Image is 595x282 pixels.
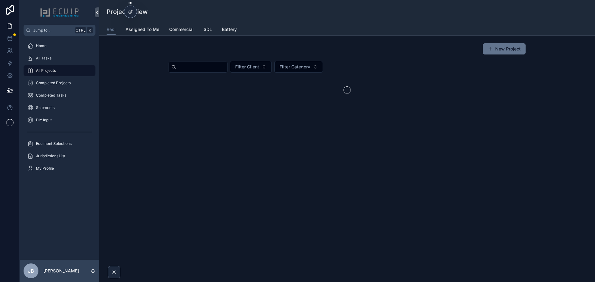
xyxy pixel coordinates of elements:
a: Completed Tasks [24,90,95,101]
a: Completed Projects [24,77,95,89]
span: JB [28,267,34,275]
button: Select Button [230,61,272,73]
h1: Projects View [107,7,148,16]
a: Equiment Selections [24,138,95,149]
a: All Tasks [24,53,95,64]
span: Filter Category [280,64,310,70]
span: All Tasks [36,56,51,61]
span: All Projects [36,68,56,73]
span: Resi [107,26,116,33]
button: New Project [483,43,526,54]
a: Battery [222,24,237,36]
span: Filter Client [235,64,259,70]
a: Resi [107,24,116,36]
span: K [87,28,92,33]
span: Assigned To Me [126,26,159,33]
a: Home [24,40,95,51]
span: DIY Input [36,118,52,123]
img: App logo [40,7,79,17]
a: Assigned To Me [126,24,159,36]
span: Home [36,43,46,48]
button: Select Button [274,61,323,73]
a: All Projects [24,65,95,76]
a: Commercial [169,24,194,36]
a: Shipments [24,102,95,113]
span: SDL [204,26,212,33]
a: My Profile [24,163,95,174]
p: [PERSON_NAME] [43,268,79,274]
span: Battery [222,26,237,33]
a: DIY Input [24,115,95,126]
span: My Profile [36,166,54,171]
span: Ctrl [75,27,86,33]
span: Equiment Selections [36,141,72,146]
button: Jump to...CtrlK [24,25,95,36]
a: SDL [204,24,212,36]
span: Completed Projects [36,80,71,85]
span: Jump to... [33,28,73,33]
span: Jurisdictions List [36,154,65,158]
a: Jurisdictions List [24,150,95,162]
span: Completed Tasks [36,93,66,98]
div: scrollable content [20,36,99,182]
span: Commercial [169,26,194,33]
span: Shipments [36,105,55,110]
